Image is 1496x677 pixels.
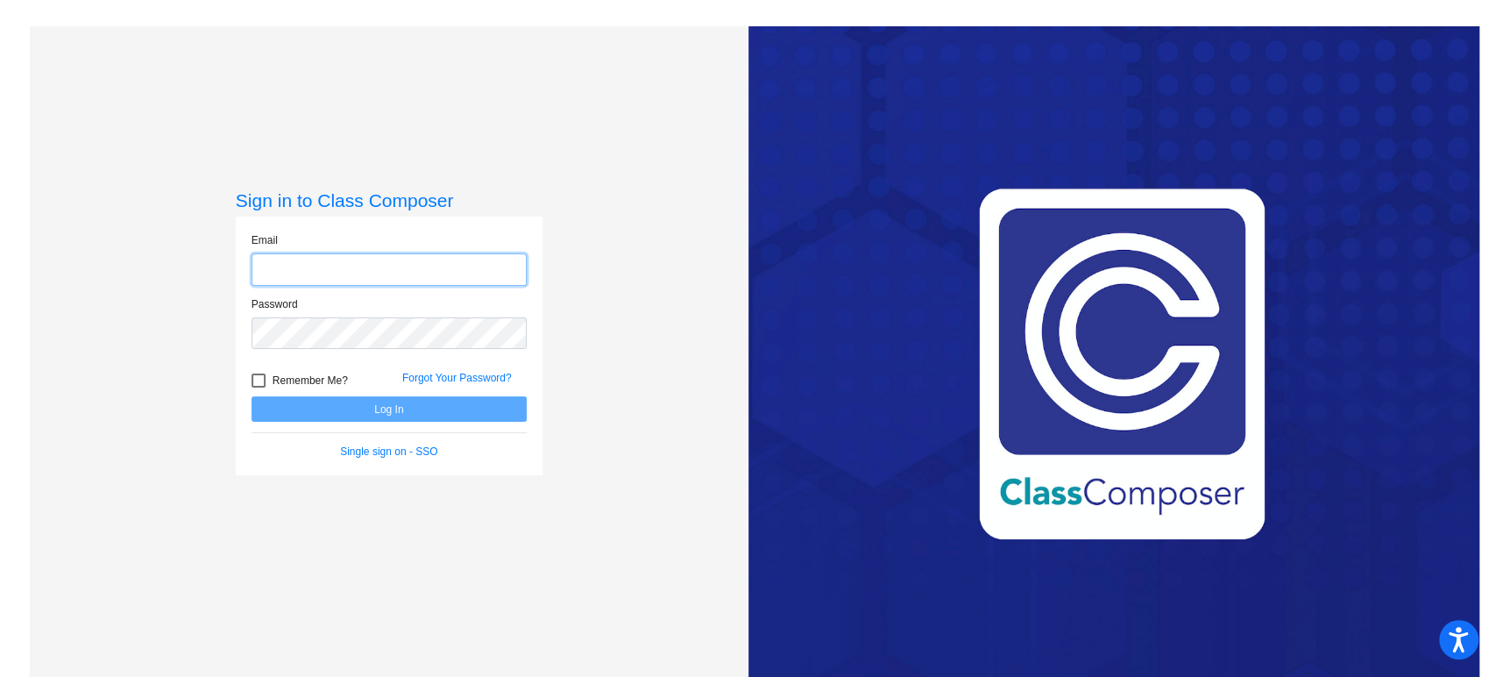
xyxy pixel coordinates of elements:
[252,232,278,248] label: Email
[402,372,512,384] a: Forgot Your Password?
[340,445,437,458] a: Single sign on - SSO
[252,396,527,422] button: Log In
[252,296,298,312] label: Password
[273,370,348,391] span: Remember Me?
[236,189,542,211] h3: Sign in to Class Composer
